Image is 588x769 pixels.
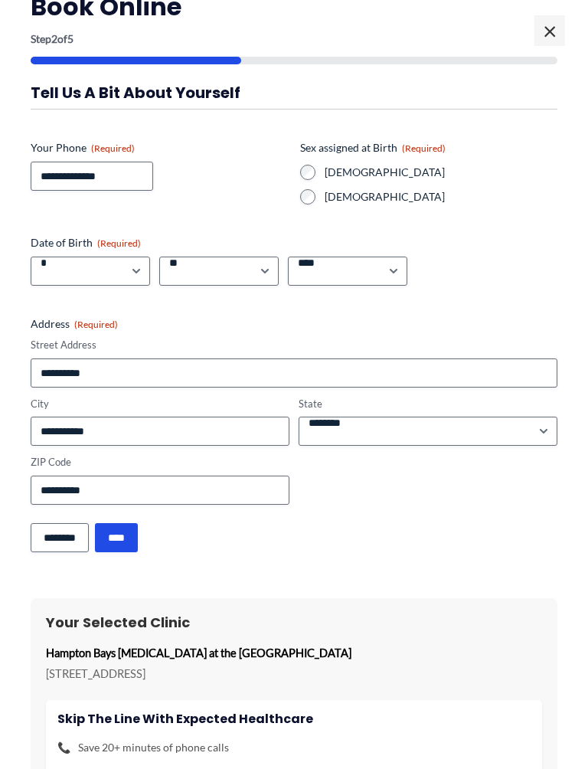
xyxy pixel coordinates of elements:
[97,237,141,249] span: (Required)
[299,397,557,411] label: State
[57,712,531,726] h4: Skip the line with Expected Healthcare
[46,643,542,663] p: Hampton Bays [MEDICAL_DATA] at the [GEOGRAPHIC_DATA]
[534,15,565,46] span: ×
[67,32,73,45] span: 5
[31,235,141,250] legend: Date of Birth
[91,142,135,154] span: (Required)
[31,338,557,352] label: Street Address
[74,319,118,330] span: (Required)
[31,455,289,470] label: ZIP Code
[51,32,57,45] span: 2
[300,140,446,155] legend: Sex assigned at Birth
[31,83,557,103] h3: Tell us a bit about yourself
[57,738,70,758] span: 📞
[31,34,557,44] p: Step of
[402,142,446,154] span: (Required)
[46,663,542,684] p: [STREET_ADDRESS]
[57,738,531,758] li: Save 20+ minutes of phone calls
[325,189,557,205] label: [DEMOGRAPHIC_DATA]
[31,397,289,411] label: City
[46,614,542,631] h3: Your Selected Clinic
[325,165,557,180] label: [DEMOGRAPHIC_DATA]
[31,140,288,155] label: Your Phone
[31,316,118,332] legend: Address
